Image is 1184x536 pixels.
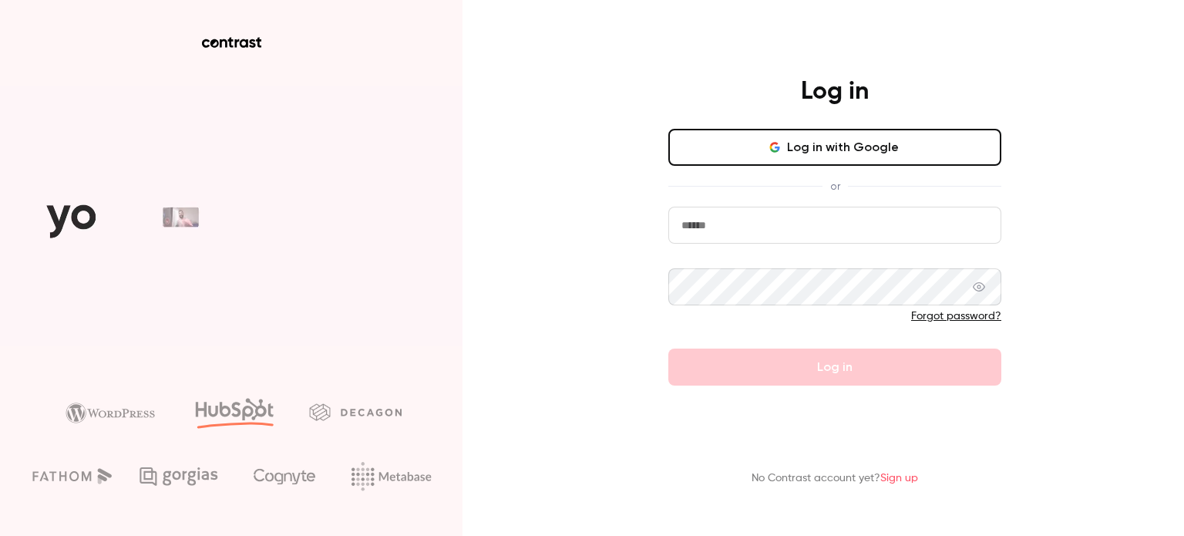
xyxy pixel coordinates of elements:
[880,473,918,484] a: Sign up
[801,76,869,107] h4: Log in
[911,311,1001,322] a: Forgot password?
[309,403,402,420] img: decagon
[668,129,1001,166] button: Log in with Google
[822,178,848,194] span: or
[752,470,918,487] p: No Contrast account yet?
